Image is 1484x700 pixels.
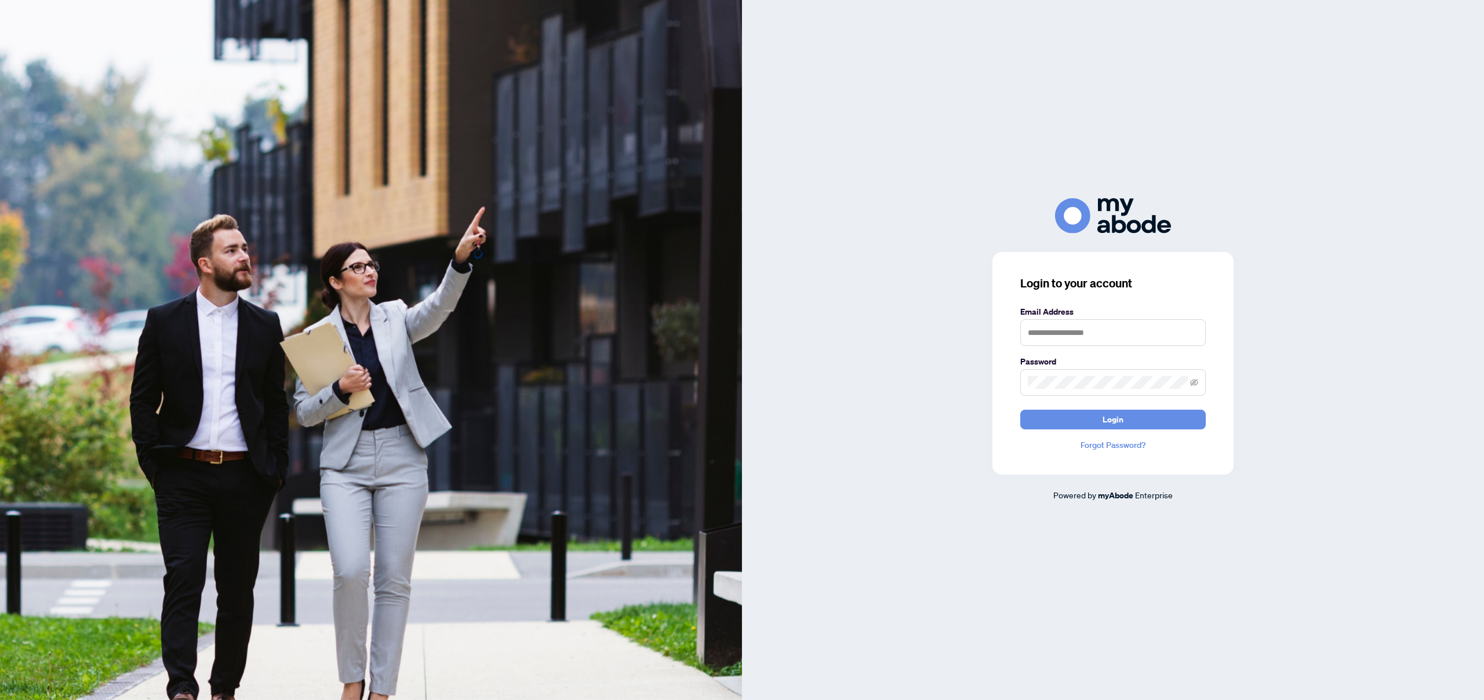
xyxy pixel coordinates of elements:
[1190,378,1198,387] span: eye-invisible
[1020,355,1206,368] label: Password
[1103,410,1123,429] span: Login
[1020,439,1206,451] a: Forgot Password?
[1053,490,1096,500] span: Powered by
[1020,410,1206,429] button: Login
[1135,490,1173,500] span: Enterprise
[1098,489,1133,502] a: myAbode
[1020,275,1206,291] h3: Login to your account
[1055,198,1171,234] img: ma-logo
[1020,305,1206,318] label: Email Address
